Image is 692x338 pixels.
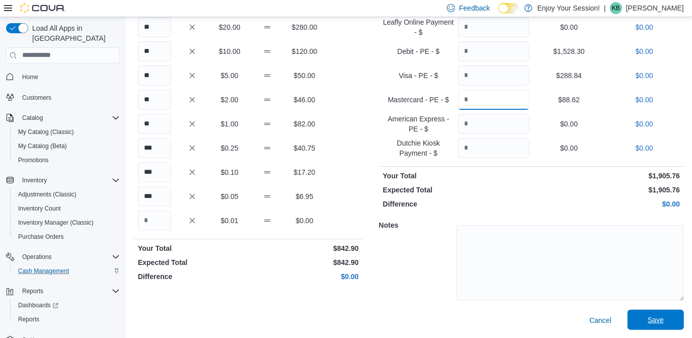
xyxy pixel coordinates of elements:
p: $50.00 [288,71,321,81]
p: $0.00 [288,216,321,226]
span: Dashboards [18,301,58,309]
p: $0.00 [533,119,605,129]
span: Operations [22,253,52,261]
span: Load All Apps in [GEOGRAPHIC_DATA] [28,23,120,43]
p: $0.00 [608,71,680,81]
span: Inventory [22,176,47,184]
input: Quantity [458,41,529,61]
a: Adjustments (Classic) [14,188,81,200]
p: $46.00 [288,95,321,105]
p: $2.00 [213,95,246,105]
button: Home [2,70,124,84]
p: $0.00 [608,22,680,32]
a: Promotions [14,154,53,166]
input: Quantity [458,138,529,158]
button: Cash Management [10,264,124,278]
a: Dashboards [14,299,62,311]
span: Reports [14,313,120,325]
span: Save [648,315,664,325]
span: My Catalog (Classic) [18,128,74,136]
p: $40.75 [288,143,321,153]
span: Cash Management [14,265,120,277]
p: Your Total [383,171,529,181]
p: [PERSON_NAME] [626,2,684,14]
p: Dutchie Kiosk Payment - $ [383,138,454,158]
a: My Catalog (Classic) [14,126,78,138]
p: $0.00 [250,272,358,282]
input: Quantity [138,186,171,207]
button: Purchase Orders [10,230,124,244]
span: Home [22,73,38,81]
span: My Catalog (Classic) [14,126,120,138]
p: Mastercard - PE - $ [383,95,454,105]
span: My Catalog (Beta) [18,142,67,150]
input: Quantity [138,65,171,86]
span: Feedback [459,3,490,13]
p: $1,528.30 [533,46,605,56]
a: Customers [18,92,55,104]
span: Purchase Orders [18,233,64,241]
span: Inventory Manager (Classic) [14,217,120,229]
p: $842.90 [250,257,358,267]
p: $120.00 [288,46,321,56]
p: $17.20 [288,167,321,177]
p: Difference [383,199,529,209]
p: $0.00 [608,46,680,56]
span: Reports [22,287,43,295]
a: Inventory Count [14,202,65,215]
button: My Catalog (Beta) [10,139,124,153]
button: Save [628,310,684,330]
input: Quantity [138,138,171,158]
p: $0.00 [608,119,680,129]
input: Quantity [138,211,171,231]
input: Quantity [138,114,171,134]
span: KB [612,2,620,14]
p: | [604,2,606,14]
p: $6.95 [288,191,321,201]
button: Reports [18,285,47,297]
span: Promotions [14,154,120,166]
span: Operations [18,251,120,263]
input: Quantity [458,114,529,134]
p: $1,905.76 [533,171,680,181]
button: Cancel [585,310,616,330]
span: Promotions [18,156,49,164]
span: Home [18,71,120,83]
span: Inventory Count [18,205,61,213]
input: Quantity [458,17,529,37]
input: Quantity [138,162,171,182]
span: Customers [18,91,120,104]
button: My Catalog (Classic) [10,125,124,139]
input: Dark Mode [498,3,519,14]
h5: Notes [379,215,454,235]
a: Reports [14,313,43,325]
p: $0.01 [213,216,246,226]
button: Catalog [2,111,124,125]
span: Cash Management [18,267,69,275]
button: Operations [18,251,56,263]
button: Inventory [2,173,124,187]
p: $82.00 [288,119,321,129]
p: $5.00 [213,71,246,81]
p: Expected Total [383,185,529,195]
p: $0.25 [213,143,246,153]
a: Dashboards [10,298,124,312]
p: $0.05 [213,191,246,201]
p: $0.00 [533,22,605,32]
span: My Catalog (Beta) [14,140,120,152]
button: Inventory [18,174,51,186]
input: Quantity [138,17,171,37]
input: Quantity [458,90,529,110]
p: American Express - PE - $ [383,114,454,134]
span: Adjustments (Classic) [18,190,76,198]
p: $0.00 [533,143,605,153]
p: Difference [138,272,246,282]
span: Catalog [18,112,120,124]
p: $0.10 [213,167,246,177]
p: Leafly Online Payment - $ [383,17,454,37]
span: Catalog [22,114,43,122]
span: Cancel [589,315,611,325]
p: $842.90 [250,243,358,253]
a: Cash Management [14,265,73,277]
